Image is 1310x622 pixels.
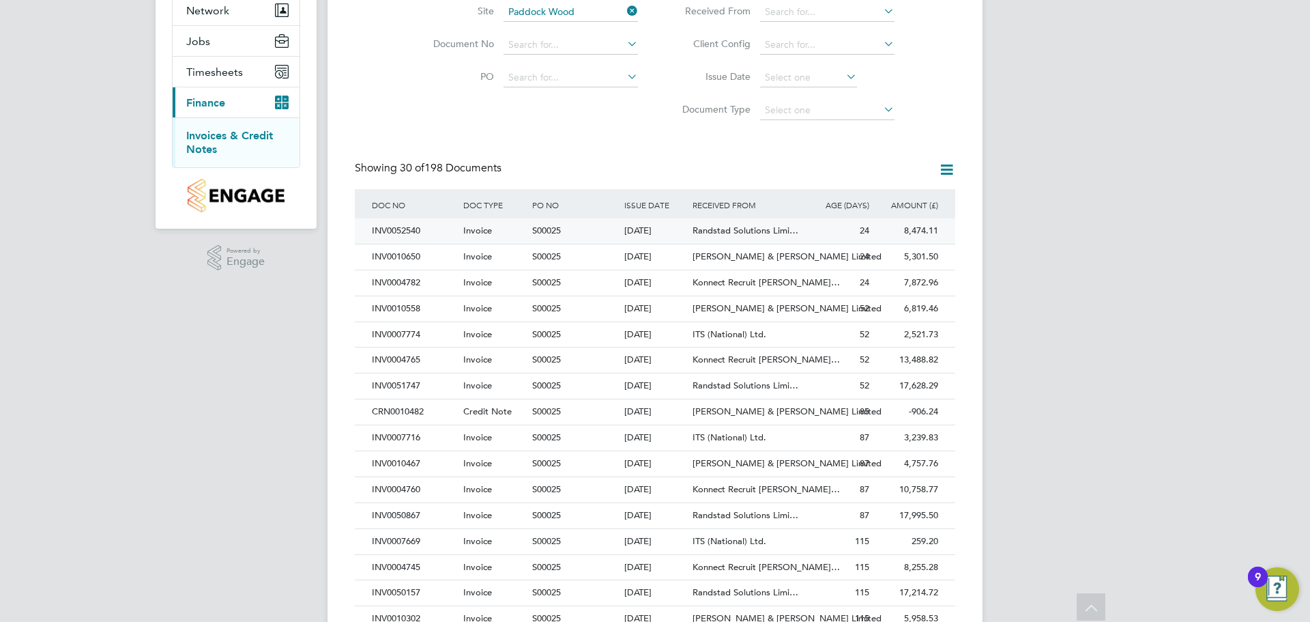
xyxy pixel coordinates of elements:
div: [DATE] [621,555,690,580]
div: AMOUNT (£) [873,189,942,221]
div: [DATE] [621,218,690,244]
a: Powered byEngage [207,245,265,271]
a: Invoices & Credit Notes [186,129,273,156]
input: Search for... [504,36,638,55]
span: Invoice [463,380,492,391]
span: Powered by [227,245,265,257]
div: 7,872.96 [873,270,942,296]
span: S00025 [532,457,561,469]
span: [PERSON_NAME] & [PERSON_NAME] Limited [693,406,882,417]
span: Invoice [463,302,492,314]
span: 52 [860,354,869,365]
span: [PERSON_NAME] & [PERSON_NAME] Limited [693,457,882,469]
div: AGE (DAYS) [804,189,873,221]
input: Select one [760,101,894,120]
span: Invoice [463,277,492,288]
span: Invoice [463,225,492,236]
span: S00025 [532,535,561,547]
span: Credit Note [463,406,512,417]
div: 8,474.11 [873,218,942,244]
div: CRN0010482 [368,399,460,425]
div: DOC NO [368,189,460,221]
input: Search for... [760,3,894,22]
div: INV0004760 [368,477,460,503]
div: INV0052540 [368,218,460,244]
span: Randstad Solutions Limi… [693,509,798,521]
span: S00025 [532,483,561,495]
button: Jobs [173,26,300,56]
span: 115 [855,561,869,573]
span: 52 [860,380,869,391]
div: INV0007774 [368,322,460,348]
span: Invoice [463,432,492,443]
span: Invoice [463,251,492,262]
span: 198 Documents [400,161,501,175]
span: 87 [860,432,869,443]
div: ISSUE DATE [621,189,690,221]
span: [PERSON_NAME] & [PERSON_NAME] Limited [693,251,882,262]
div: INV0007669 [368,529,460,554]
div: 17,214.72 [873,580,942,606]
span: S00025 [532,277,561,288]
span: S00025 [532,509,561,521]
div: 17,628.29 [873,373,942,399]
span: S00025 [532,561,561,573]
div: 259.20 [873,529,942,554]
span: S00025 [532,328,561,340]
span: 85 [860,406,869,417]
div: INV0004745 [368,555,460,580]
span: Konnect Recruit [PERSON_NAME]… [693,483,840,495]
div: 9 [1255,577,1261,595]
span: S00025 [532,586,561,598]
div: INV0051747 [368,373,460,399]
span: Jobs [186,35,210,48]
span: 115 [855,586,869,598]
div: [DATE] [621,244,690,270]
label: PO [416,70,494,83]
span: Invoice [463,354,492,365]
span: Randstad Solutions Limi… [693,225,798,236]
span: 87 [860,509,869,521]
span: Invoice [463,328,492,340]
button: Timesheets [173,57,300,87]
span: 87 [860,457,869,469]
span: S00025 [532,225,561,236]
div: [DATE] [621,503,690,528]
div: 5,301.50 [873,244,942,270]
span: 24 [860,251,869,262]
span: 24 [860,225,869,236]
div: INV0010467 [368,451,460,477]
label: Client Config [672,38,751,50]
label: Document Type [672,103,751,115]
span: ITS (National) Ltd. [693,328,766,340]
div: [DATE] [621,270,690,296]
span: Finance [186,96,225,109]
div: PO NO [529,189,620,221]
div: 8,255.28 [873,555,942,580]
div: [DATE] [621,451,690,477]
span: Konnect Recruit [PERSON_NAME]… [693,354,840,365]
span: Engage [227,256,265,268]
div: [DATE] [621,296,690,322]
span: S00025 [532,354,561,365]
span: Invoice [463,561,492,573]
label: Document No [416,38,494,50]
input: Select one [760,68,857,87]
span: S00025 [532,432,561,443]
div: Showing [355,161,504,175]
label: Received From [672,5,751,17]
input: Search for... [504,3,638,22]
div: Finance [173,117,300,167]
label: Site [416,5,494,17]
div: INV0050867 [368,503,460,528]
div: INV0010650 [368,244,460,270]
div: INV0004782 [368,270,460,296]
div: 6,819.46 [873,296,942,322]
span: Network [186,4,229,17]
span: Randstad Solutions Limi… [693,586,798,598]
span: Invoice [463,535,492,547]
div: [DATE] [621,425,690,451]
div: DOC TYPE [460,189,529,221]
span: Konnect Recruit [PERSON_NAME]… [693,561,840,573]
label: Issue Date [672,70,751,83]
